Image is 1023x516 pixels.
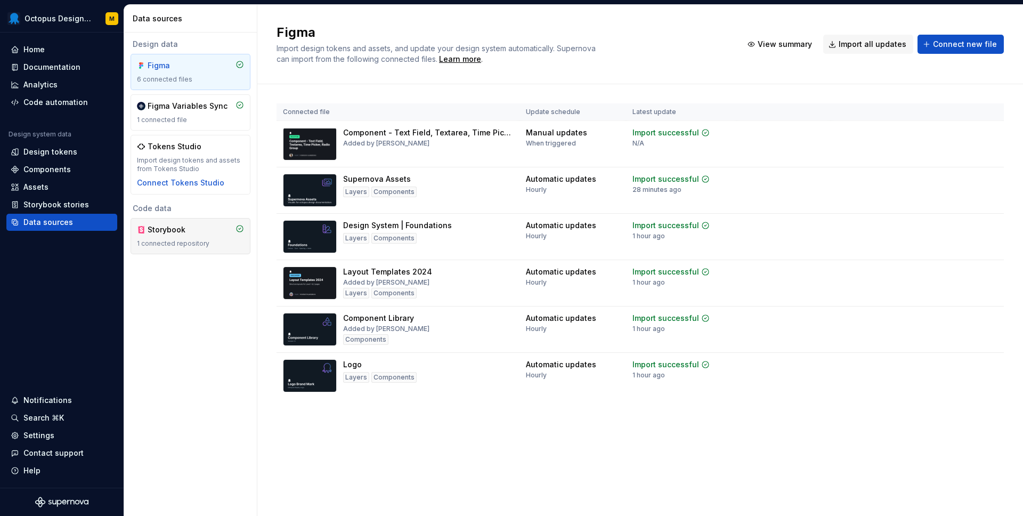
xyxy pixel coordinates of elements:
div: Design data [131,39,250,50]
a: Figma Variables Sync1 connected file [131,94,250,131]
img: fcf53608-4560-46b3-9ec6-dbe177120620.png [7,12,20,25]
button: View summary [742,35,819,54]
div: Octopus Design System [25,13,93,24]
div: Import successful [632,267,699,277]
div: Component - Text Field, Textarea, Time Picker, Radio Group [343,127,513,138]
h2: Figma [277,24,729,41]
div: Import successful [632,127,699,138]
div: Help [23,465,40,476]
button: Notifications [6,392,117,409]
div: Components [371,372,417,383]
div: Storybook [148,224,199,235]
div: Import successful [632,359,699,370]
div: Import successful [632,174,699,184]
a: Tokens StudioImport design tokens and assets from Tokens StudioConnect Tokens Studio [131,135,250,195]
div: Hourly [526,232,547,240]
div: Automatic updates [526,267,596,277]
div: 1 hour ago [632,278,665,287]
div: Logo [343,359,362,370]
div: Layers [343,372,369,383]
div: Added by [PERSON_NAME] [343,139,429,148]
div: Automatic updates [526,313,596,324]
a: Documentation [6,59,117,76]
div: 1 hour ago [632,371,665,380]
div: Data sources [133,13,253,24]
div: Import successful [632,220,699,231]
div: Components [343,334,388,345]
a: Data sources [6,214,117,231]
a: Analytics [6,76,117,93]
button: Connect Tokens Studio [137,178,224,188]
div: Notifications [23,395,72,406]
div: Manual updates [526,127,587,138]
div: Components [23,164,71,175]
div: Code automation [23,97,88,108]
a: Settings [6,427,117,444]
th: Update schedule [519,103,626,121]
div: Figma Variables Sync [148,101,228,111]
div: Contact support [23,448,84,458]
a: Assets [6,179,117,196]
div: Automatic updates [526,220,596,231]
div: Components [371,288,417,299]
th: Connected file [277,103,519,121]
div: 1 connected file [137,116,244,124]
span: View summary [758,39,812,50]
div: Hourly [526,278,547,287]
div: Home [23,44,45,55]
span: Import design tokens and assets, and update your design system automatically. Supernova can impor... [277,44,598,63]
div: Settings [23,430,54,441]
div: 6 connected files [137,75,244,84]
div: Layers [343,187,369,197]
div: 1 hour ago [632,232,665,240]
button: Help [6,462,117,479]
div: Analytics [23,79,58,90]
a: Storybook1 connected repository [131,218,250,254]
a: Home [6,41,117,58]
a: Design tokens [6,143,117,160]
div: Hourly [526,371,547,380]
th: Latest update [626,103,737,121]
button: Contact support [6,445,117,462]
a: Learn more [439,54,481,64]
div: Automatic updates [526,359,596,370]
span: Import all updates [839,39,906,50]
div: Layers [343,288,369,299]
div: Layout Templates 2024 [343,267,432,277]
div: Design tokens [23,147,77,157]
a: Components [6,161,117,178]
button: Connect new file [918,35,1004,54]
div: Storybook stories [23,199,89,210]
span: . [437,55,483,63]
div: Import design tokens and assets from Tokens Studio [137,156,244,173]
div: 1 connected repository [137,239,244,248]
div: Tokens Studio [148,141,201,152]
div: N/A [632,139,644,148]
div: Automatic updates [526,174,596,184]
div: Layers [343,233,369,244]
div: Supernova Assets [343,174,411,184]
button: Search ⌘K [6,409,117,426]
div: 28 minutes ago [632,186,681,194]
svg: Supernova Logo [35,497,88,507]
a: Figma6 connected files [131,54,250,90]
button: Octopus Design SystemM [2,7,121,30]
div: Design system data [9,130,71,139]
div: Added by [PERSON_NAME] [343,278,429,287]
button: Import all updates [823,35,913,54]
div: Component Library [343,313,414,324]
div: Hourly [526,186,547,194]
div: Components [371,187,417,197]
div: Documentation [23,62,80,72]
span: Connect new file [933,39,997,50]
div: Figma [148,60,199,71]
a: Storybook stories [6,196,117,213]
div: When triggered [526,139,576,148]
div: Import successful [632,313,699,324]
div: M [109,14,115,23]
div: Design System | Foundations [343,220,452,231]
a: Code automation [6,94,117,111]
